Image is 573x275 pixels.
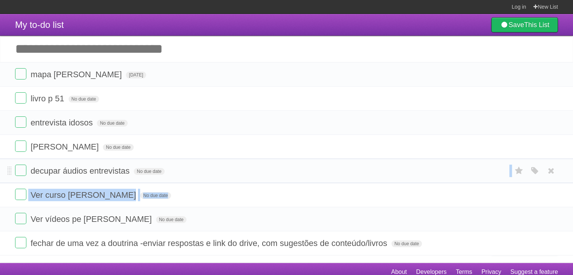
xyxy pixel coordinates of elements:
span: No due date [140,192,171,199]
span: No due date [391,240,422,247]
label: Done [15,92,26,104]
span: [PERSON_NAME] [31,142,101,151]
span: No due date [69,96,99,102]
span: fechar de uma vez a doutrina -enviar respostas e link do drive, com sugestões de conteúdo/livros [31,238,389,248]
span: entrevista idosos [31,118,95,127]
span: My to-do list [15,20,64,30]
span: Ver vídeos pe [PERSON_NAME] [31,214,154,224]
span: mapa [PERSON_NAME] [31,70,124,79]
label: Done [15,165,26,176]
span: livro p 51 [31,94,66,103]
label: Done [15,116,26,128]
a: SaveThis List [491,17,558,32]
span: decupar áudios entrevistas [31,166,131,176]
b: This List [524,21,549,29]
span: No due date [97,120,127,127]
span: No due date [156,216,186,223]
span: [DATE] [126,72,146,78]
label: Done [15,141,26,152]
label: Done [15,189,26,200]
label: Done [15,68,26,79]
label: Done [15,213,26,224]
span: No due date [134,168,164,175]
label: Star task [512,165,526,177]
span: No due date [103,144,133,151]
span: Ver curso [PERSON_NAME] [31,190,138,200]
label: Done [15,237,26,248]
